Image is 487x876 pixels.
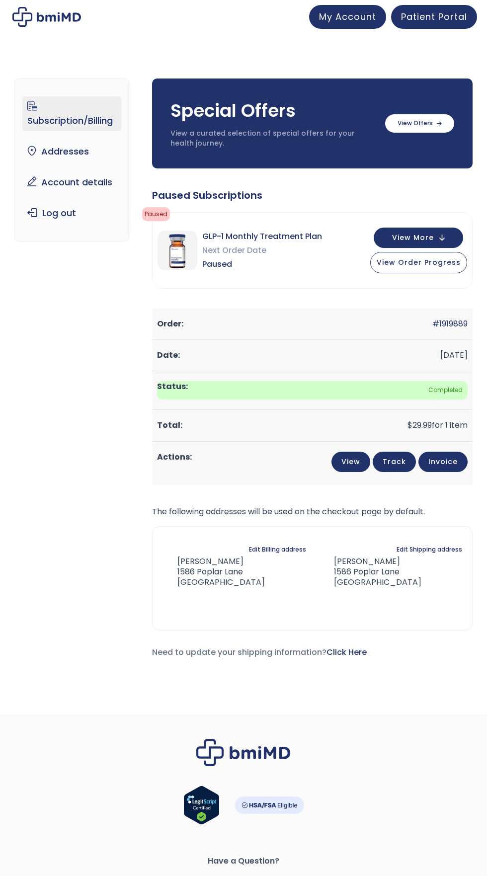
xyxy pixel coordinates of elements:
[196,739,291,766] img: Brand Logo
[377,257,461,267] span: View Order Progress
[162,557,265,587] address: [PERSON_NAME] 1586 Poplar Lane [GEOGRAPHIC_DATA]
[22,96,121,131] a: Subscription/Billing
[142,207,170,221] span: Paused
[152,188,473,202] div: Paused Subscriptions
[202,230,322,243] span: GLP-1 Monthly Treatment Plan
[14,79,129,241] nav: Account pages
[397,543,462,557] a: Edit Shipping address
[407,419,432,431] span: 29.99
[249,543,306,557] a: Edit Billing address
[152,410,473,441] td: for 1 item
[331,452,370,472] a: View
[183,786,220,825] img: Verify Approval for www.bmimd.com
[318,557,421,587] address: [PERSON_NAME] 1586 Poplar Lane [GEOGRAPHIC_DATA]
[319,10,376,23] span: My Account
[392,235,434,241] span: View More
[401,10,467,23] span: Patient Portal
[418,452,468,472] a: Invoice
[22,141,121,162] a: Addresses
[152,646,367,658] span: Need to update your shipping information?
[391,5,477,29] a: Patient Portal
[12,7,81,27] img: My account
[407,419,412,431] span: $
[202,243,322,257] span: Next Order Date
[158,231,197,270] img: GLP-1 Monthly Treatment Plan
[170,129,375,148] p: View a curated selection of special offers for your health journey.
[152,505,473,519] p: The following addresses will be used on the checkout page by default.
[183,786,220,829] a: Verify LegitScript Approval for www.bmimd.com
[374,228,463,248] button: View More
[15,854,472,868] span: Have a Question?
[235,796,304,814] img: HSA-FSA
[309,5,386,29] a: My Account
[22,203,121,224] a: Log out
[170,98,375,123] h3: Special Offers
[22,172,121,193] a: Account details
[373,452,416,472] a: Track
[370,252,467,273] button: View Order Progress
[202,257,322,271] span: Paused
[157,381,468,399] span: Completed
[326,646,367,658] a: Click Here
[440,349,468,361] time: [DATE]
[432,318,468,329] a: #1919889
